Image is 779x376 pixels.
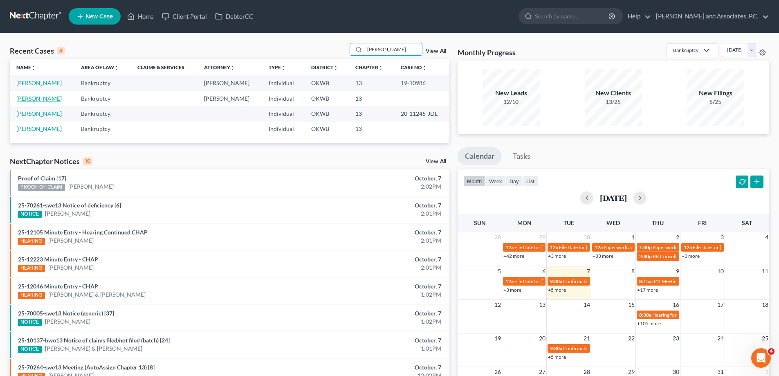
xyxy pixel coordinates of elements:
div: 2:02PM [305,182,441,191]
a: [PERSON_NAME] [48,236,94,245]
span: 14 [583,300,591,310]
span: 8:15a [639,278,651,284]
span: 28 [494,232,502,242]
button: week [485,176,506,187]
td: Individual [262,106,305,121]
span: 29 [538,232,546,242]
a: Help [624,9,651,24]
div: HEARING [18,238,45,245]
span: 12a [505,278,514,284]
span: 12a [684,244,692,250]
a: +33 more [593,253,613,259]
td: OKWB [305,122,349,137]
i: unfold_more [230,65,235,70]
h3: Monthly Progress [458,47,516,57]
a: [PERSON_NAME] [45,209,90,218]
div: New Clients [585,88,642,98]
a: [PERSON_NAME] [68,182,114,191]
a: [PERSON_NAME] [48,263,94,272]
span: File Date for [PERSON_NAME] & [PERSON_NAME] [559,244,668,250]
a: DebtorCC [211,9,257,24]
button: month [463,176,485,187]
span: 19 [494,333,502,343]
a: +3 more [548,253,566,259]
a: Proof of Claim [17] [18,175,66,182]
a: Calendar [458,147,502,165]
span: 12 [494,300,502,310]
a: 25-10137-bwo13 Notice of claims filed/not filed (batch) [24] [18,337,170,344]
span: Tue [563,219,574,226]
a: [PERSON_NAME] [16,95,62,102]
div: 5/25 [687,98,744,106]
a: 25-12223 Minute Entry - CHAP [18,256,98,263]
td: Individual [262,122,305,137]
a: Attorneyunfold_more [204,64,235,70]
a: Chapterunfold_more [355,64,383,70]
span: 21 [583,333,591,343]
td: Bankruptcy [74,122,131,137]
a: [PERSON_NAME] [16,79,62,86]
i: unfold_more [31,65,36,70]
div: 13/25 [585,98,642,106]
i: unfold_more [281,65,286,70]
a: 25-12105 Minute Entry - Hearing Continued CHAP [18,229,148,236]
button: list [523,176,538,187]
a: +42 more [503,253,524,259]
div: October, 7 [305,255,441,263]
span: 16 [672,300,680,310]
a: +105 more [637,320,661,326]
span: 23 [672,333,680,343]
span: Confirmation hearing for [PERSON_NAME] [563,345,656,351]
div: October, 7 [305,228,441,236]
span: 17 [716,300,725,310]
span: Paperwork appt for [PERSON_NAME] [653,244,734,250]
td: OKWB [305,91,349,106]
td: Bankruptcy [74,106,131,121]
div: 10 [83,158,92,165]
i: unfold_more [378,65,383,70]
div: October, 7 [305,309,441,317]
span: 1:30p [639,244,652,250]
span: BK Consult for [PERSON_NAME], Van [653,253,734,259]
div: NOTICE [18,319,42,326]
div: HEARING [18,292,45,299]
span: 11 [761,266,769,276]
span: 2 [675,232,680,242]
span: Sat [742,219,752,226]
span: 9:30a [550,345,562,351]
span: 30 [583,232,591,242]
td: Individual [262,75,305,90]
span: 15 [627,300,635,310]
span: 1 [631,232,635,242]
div: October, 7 [305,363,441,371]
span: File Date for [PERSON_NAME] [693,244,758,250]
td: 13 [349,122,394,137]
span: File Date for [PERSON_NAME] [514,278,580,284]
td: 13 [349,106,394,121]
div: 1:02PM [305,290,441,299]
div: 12/10 [483,98,540,106]
span: Sun [474,219,486,226]
a: Districtunfold_more [311,64,338,70]
button: day [506,176,523,187]
div: October, 7 [305,282,441,290]
span: Wed [606,219,620,226]
input: Search by name... [365,43,422,55]
a: Case Nounfold_more [401,64,427,70]
span: 3 [720,232,725,242]
a: View All [426,48,446,54]
span: 8:30a [639,312,651,318]
span: 4 [764,232,769,242]
span: Mon [517,219,532,226]
td: Individual [262,91,305,106]
td: Bankruptcy [74,75,131,90]
a: Tasks [505,147,538,165]
a: [PERSON_NAME] & [PERSON_NAME] [45,344,142,353]
div: NextChapter Notices [10,156,92,166]
a: [PERSON_NAME] [45,317,90,326]
span: 12a [595,244,603,250]
span: File Date for [PERSON_NAME] [514,244,580,250]
span: Fri [698,219,707,226]
a: Client Portal [158,9,211,24]
a: Home [123,9,158,24]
